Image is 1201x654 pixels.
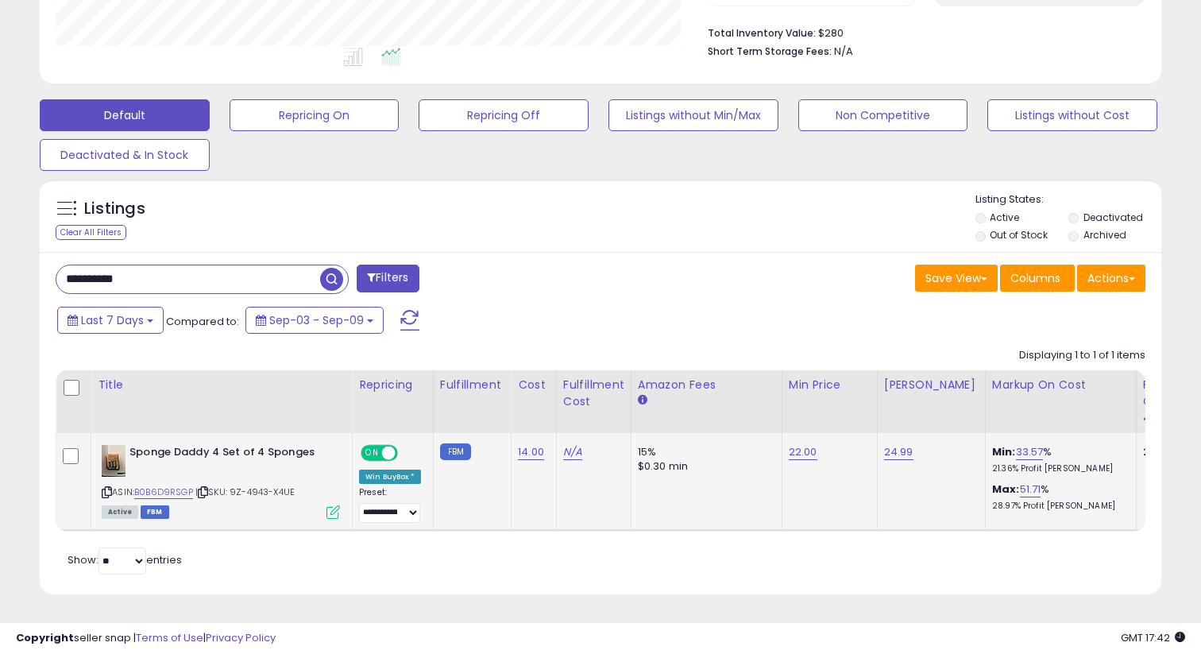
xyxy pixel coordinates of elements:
[992,463,1124,474] p: 21.36% Profit [PERSON_NAME]
[357,265,419,292] button: Filters
[789,444,817,460] a: 22.00
[141,505,169,519] span: FBM
[16,631,276,646] div: seller snap | |
[992,501,1124,512] p: 28.97% Profit [PERSON_NAME]
[440,443,471,460] small: FBM
[884,377,979,393] div: [PERSON_NAME]
[1083,211,1143,224] label: Deactivated
[1010,270,1060,286] span: Columns
[102,505,138,519] span: All listings currently available for purchase on Amazon
[638,393,647,408] small: Amazon Fees.
[1077,265,1145,292] button: Actions
[98,377,346,393] div: Title
[638,377,775,393] div: Amazon Fees
[195,486,295,498] span: | SKU: 9Z-4943-X4UE
[56,225,126,240] div: Clear All Filters
[440,377,504,393] div: Fulfillment
[1019,348,1145,363] div: Displaying 1 to 1 of 1 items
[230,99,400,131] button: Repricing On
[40,139,210,171] button: Deactivated & In Stock
[1143,445,1192,459] div: 20
[884,444,913,460] a: 24.99
[1000,265,1075,292] button: Columns
[1121,630,1185,645] span: 2025-09-17 17:42 GMT
[419,99,589,131] button: Repricing Off
[68,552,182,567] span: Show: entries
[206,630,276,645] a: Privacy Policy
[245,307,384,334] button: Sep-03 - Sep-09
[638,445,770,459] div: 15%
[975,192,1162,207] p: Listing States:
[915,265,998,292] button: Save View
[708,45,832,58] b: Short Term Storage Fees:
[708,22,1133,41] li: $280
[57,307,164,334] button: Last 7 Days
[1083,228,1126,242] label: Archived
[992,377,1130,393] div: Markup on Cost
[992,445,1124,474] div: %
[359,487,421,523] div: Preset:
[136,630,203,645] a: Terms of Use
[789,377,871,393] div: Min Price
[608,99,778,131] button: Listings without Min/Max
[102,445,126,477] img: 41ZPYouWuSL._SL40_.jpg
[16,630,74,645] strong: Copyright
[84,198,145,220] h5: Listings
[985,370,1136,433] th: The percentage added to the cost of goods (COGS) that forms the calculator for Min & Max prices.
[798,99,968,131] button: Non Competitive
[987,99,1157,131] button: Listings without Cost
[992,444,1016,459] b: Min:
[834,44,853,59] span: N/A
[638,459,770,474] div: $0.30 min
[359,377,427,393] div: Repricing
[563,444,582,460] a: N/A
[1016,444,1044,460] a: 33.57
[129,445,322,464] b: Sponge Daddy 4 Set of 4 Sponges
[990,211,1019,224] label: Active
[166,314,239,329] span: Compared to:
[102,445,340,517] div: ASIN:
[563,377,624,410] div: Fulfillment Cost
[362,447,382,460] span: ON
[990,228,1048,242] label: Out of Stock
[40,99,210,131] button: Default
[518,444,544,460] a: 14.00
[518,377,550,393] div: Cost
[992,482,1124,512] div: %
[1143,377,1198,410] div: Fulfillable Quantity
[134,486,193,499] a: B0B6D9RSGP
[992,482,1020,497] b: Max:
[269,312,364,328] span: Sep-03 - Sep-09
[1020,482,1041,497] a: 51.71
[359,470,421,484] div: Win BuyBox *
[708,26,816,40] b: Total Inventory Value:
[81,312,144,328] span: Last 7 Days
[396,447,421,460] span: OFF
